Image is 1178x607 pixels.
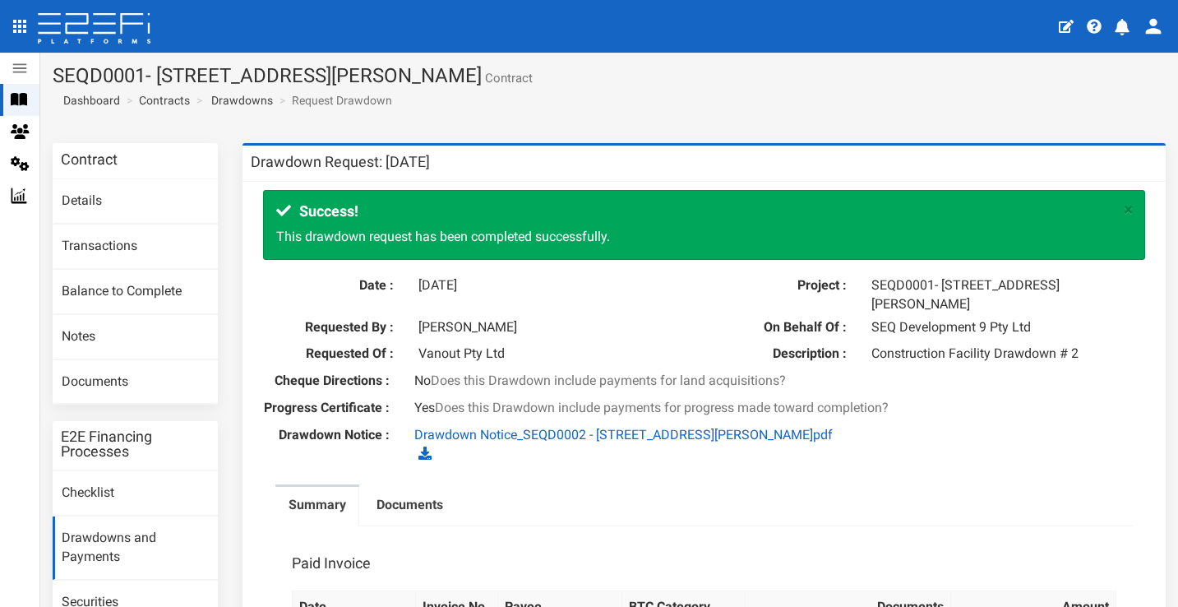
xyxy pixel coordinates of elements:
a: Drawdown Notice_SEQD0002 - [STREET_ADDRESS][PERSON_NAME]pdf [414,427,833,443]
h3: E2E Financing Processes [61,429,210,459]
div: Vanout Pty Ltd [406,345,692,364]
label: Progress Certificate : [251,399,402,418]
div: This drawdown request has been completed successfully. [263,190,1145,260]
a: Drawdowns and Payments [53,517,218,580]
a: Balance to Complete [53,270,218,314]
a: Details [53,179,218,224]
div: [PERSON_NAME] [406,318,692,337]
label: Documents [376,496,443,515]
a: Documents [363,487,456,528]
div: Construction Facility Drawdown # 2 [859,345,1145,364]
span: Dashboard [57,94,120,107]
a: Documents [53,360,218,405]
label: Description : [716,345,859,364]
li: Request Drawdown [275,92,392,109]
a: Dashboard [57,92,120,109]
div: [DATE] [406,276,692,295]
label: Summary [289,496,346,515]
a: Summary [275,487,359,528]
label: Requested Of : [263,345,406,364]
h3: Contract [61,152,118,167]
div: SEQ Development 9 Pty Ltd [859,318,1145,337]
a: Drawdowns [211,92,273,109]
label: Project : [716,276,859,295]
a: Notes [53,315,218,359]
h4: Success! [276,203,1116,220]
label: Cheque Directions : [251,372,402,391]
span: Does this Drawdown include payments for progress made toward completion? [435,400,889,415]
label: On Behalf Of : [716,318,859,337]
span: Does this Drawdown include payments for land acquisitions? [431,373,786,388]
a: Checklist [53,471,218,516]
h3: Paid Invoice [292,556,371,571]
label: Drawdown Notice : [251,426,402,445]
h1: SEQD0001- [STREET_ADDRESS][PERSON_NAME] [53,65,1166,86]
h3: Drawdown Request: [DATE] [251,155,430,169]
div: No [402,372,1007,391]
div: SEQD0001- [STREET_ADDRESS][PERSON_NAME] [859,276,1145,314]
a: Contracts [139,92,190,109]
button: × [1124,202,1133,219]
div: Yes [402,399,1007,418]
small: Contract [482,72,533,85]
label: Date : [263,276,406,295]
label: Requested By : [263,318,406,337]
a: Transactions [53,225,218,269]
